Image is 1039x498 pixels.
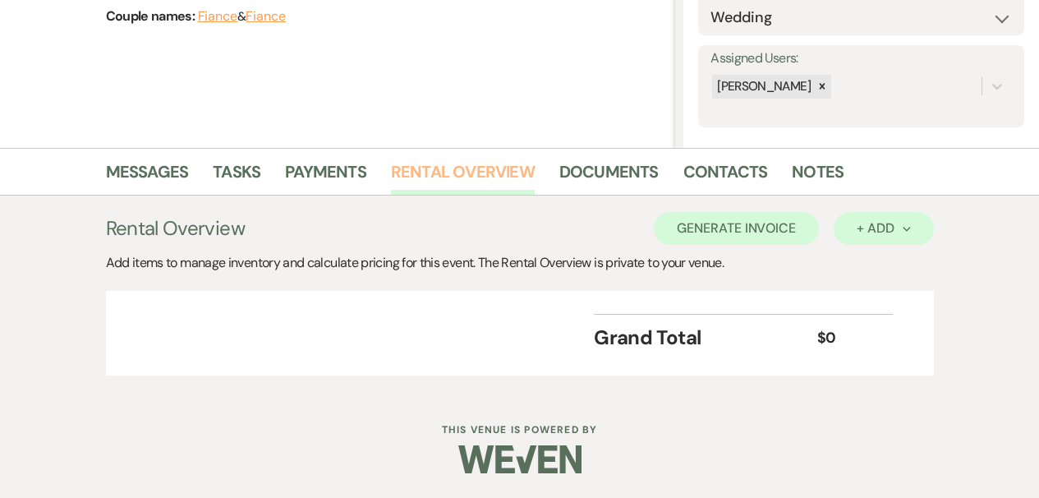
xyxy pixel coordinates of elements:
span: & [198,8,286,25]
a: Documents [559,159,659,195]
span: Couple names: [106,7,198,25]
img: Weven Logo [458,431,582,488]
button: Fiance [198,10,238,23]
label: Assigned Users: [710,47,1012,71]
a: Payments [285,159,366,195]
button: Fiance [246,10,286,23]
h3: Rental Overview [106,214,245,243]
a: Rental Overview [391,159,535,195]
button: + Add [834,212,933,245]
div: Grand Total [594,323,816,353]
div: Add items to manage inventory and calculate pricing for this event. The Rental Overview is privat... [106,253,934,273]
div: [PERSON_NAME] [712,75,813,99]
a: Notes [792,159,844,195]
a: Contacts [683,159,768,195]
div: + Add [857,222,910,235]
button: Generate Invoice [654,212,819,245]
a: Tasks [213,159,260,195]
a: Messages [106,159,189,195]
div: $0 [817,327,873,349]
